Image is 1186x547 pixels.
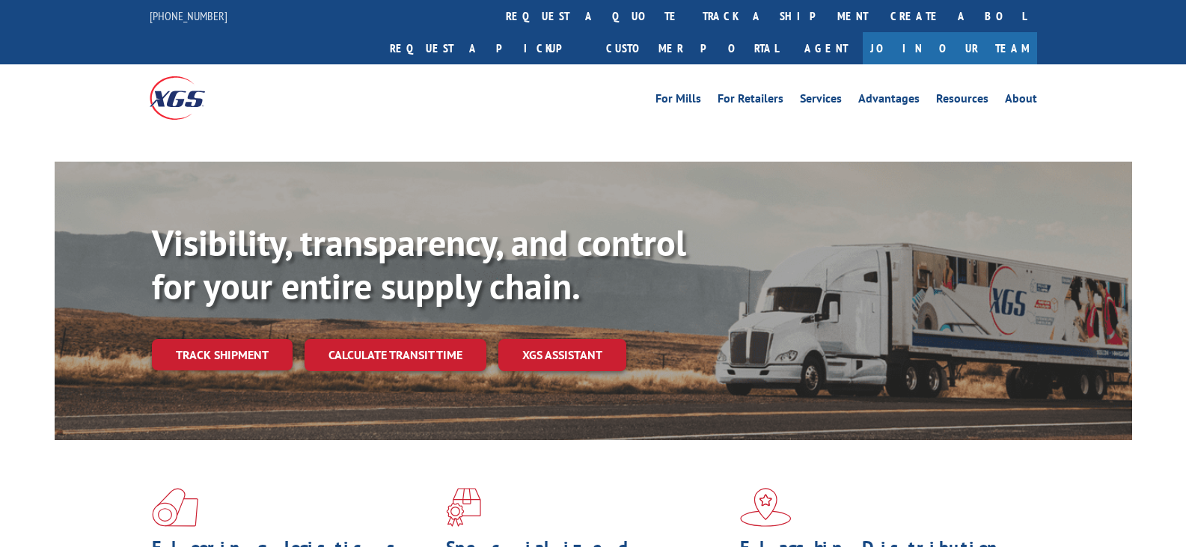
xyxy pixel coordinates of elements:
img: xgs-icon-flagship-distribution-model-red [740,488,792,527]
a: Calculate transit time [305,339,486,371]
a: Request a pickup [379,32,595,64]
a: Resources [936,93,988,109]
a: Services [800,93,842,109]
a: For Mills [655,93,701,109]
a: Track shipment [152,339,293,370]
b: Visibility, transparency, and control for your entire supply chain. [152,219,686,309]
img: xgs-icon-focused-on-flooring-red [446,488,481,527]
a: Join Our Team [863,32,1037,64]
a: Advantages [858,93,920,109]
img: xgs-icon-total-supply-chain-intelligence-red [152,488,198,527]
a: XGS ASSISTANT [498,339,626,371]
a: Customer Portal [595,32,789,64]
a: About [1005,93,1037,109]
a: For Retailers [718,93,783,109]
a: Agent [789,32,863,64]
a: [PHONE_NUMBER] [150,8,227,23]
